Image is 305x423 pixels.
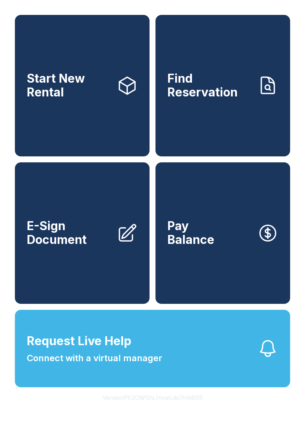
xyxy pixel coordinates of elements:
span: Connect with a virtual manager [27,352,162,365]
button: VersionPE2CWShLHxwLdo7nhiB05 [97,387,209,408]
a: E-Sign Document [15,162,150,304]
a: Find Reservation [155,15,290,156]
a: Start New Rental [15,15,150,156]
span: Start New Rental [27,72,111,99]
span: Find Reservation [167,72,251,99]
span: Pay Balance [167,219,214,247]
a: PayBalance [155,162,290,304]
button: Request Live HelpConnect with a virtual manager [15,310,290,387]
span: Request Live Help [27,332,131,350]
span: E-Sign Document [27,219,111,247]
